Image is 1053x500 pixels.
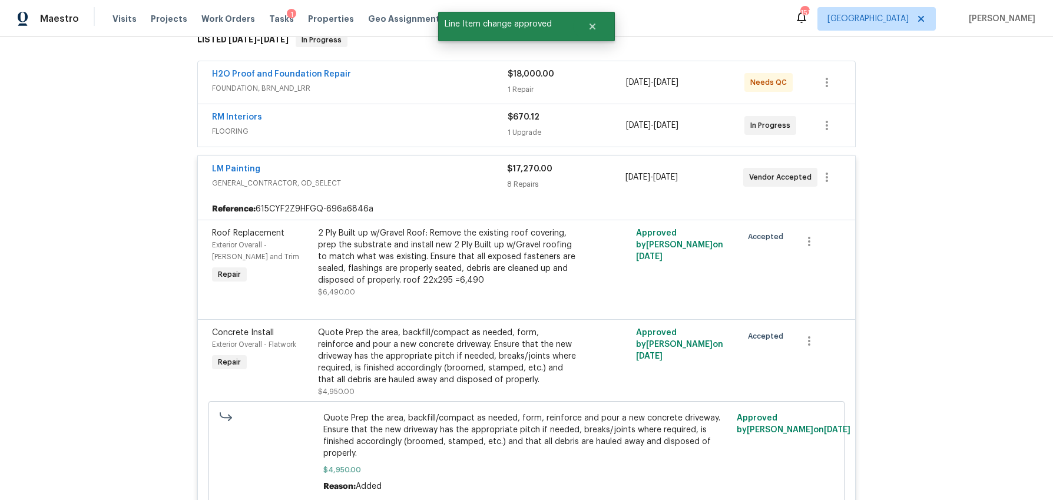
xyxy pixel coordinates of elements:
span: [GEOGRAPHIC_DATA] [827,13,909,25]
span: Repair [213,356,246,368]
span: Roof Replacement [212,229,284,237]
span: [DATE] [260,35,289,44]
span: Approved by [PERSON_NAME] on [737,414,850,434]
span: Accepted [748,231,788,243]
span: $18,000.00 [508,70,554,78]
span: - [625,171,678,183]
span: [DATE] [636,253,663,261]
div: 615CYF2Z9HFGQ-696a6846a [198,198,855,220]
span: In Progress [750,120,795,131]
div: 1 Upgrade [508,127,626,138]
div: 2 Ply Built up w/Gravel Roof: Remove the existing roof covering, prep the substrate and install n... [318,227,576,286]
div: Quote Prep the area, backfill/compact as needed, form, reinforce and pour a new concrete driveway... [318,327,576,386]
span: Exterior Overall - [PERSON_NAME] and Trim [212,241,299,260]
span: $670.12 [508,113,539,121]
h6: LISTED [197,33,289,47]
span: FLOORING [212,125,508,137]
span: Geo Assignments [368,13,445,25]
span: [DATE] [653,173,678,181]
span: [DATE] [626,78,651,87]
span: Visits [112,13,137,25]
div: 8 Repairs [507,178,625,190]
a: LM Painting [212,165,260,173]
span: Reason: [323,482,356,491]
span: [DATE] [654,121,678,130]
span: - [229,35,289,44]
span: $4,950.00 [323,464,730,476]
b: Reference: [212,203,256,215]
span: Needs QC [750,77,792,88]
span: [DATE] [824,426,850,434]
span: FOUNDATION, BRN_AND_LRR [212,82,508,94]
div: 1 [287,9,296,21]
span: Tasks [269,15,294,23]
span: [DATE] [626,121,651,130]
span: Maestro [40,13,79,25]
button: Close [573,15,612,38]
span: Properties [308,13,354,25]
div: 151 [800,7,809,19]
span: $17,270.00 [507,165,552,173]
span: Approved by [PERSON_NAME] on [636,229,723,261]
span: - [626,120,678,131]
a: RM Interiors [212,113,262,121]
span: Vendor Accepted [749,171,816,183]
span: [DATE] [654,78,678,87]
span: [DATE] [229,35,257,44]
span: In Progress [297,34,346,46]
span: [DATE] [636,352,663,360]
span: Work Orders [201,13,255,25]
span: Approved by [PERSON_NAME] on [636,329,723,360]
span: $6,490.00 [318,289,355,296]
span: Line Item change approved [438,12,573,37]
span: Projects [151,13,187,25]
span: Concrete Install [212,329,274,337]
span: [DATE] [625,173,650,181]
span: - [626,77,678,88]
span: Accepted [748,330,788,342]
span: Repair [213,269,246,280]
span: $4,950.00 [318,388,355,395]
a: H2O Proof and Foundation Repair [212,70,351,78]
div: 1 Repair [508,84,626,95]
span: GENERAL_CONTRACTOR, OD_SELECT [212,177,507,189]
span: Exterior Overall - Flatwork [212,341,296,348]
span: Quote Prep the area, backfill/compact as needed, form, reinforce and pour a new concrete driveway... [323,412,730,459]
span: [PERSON_NAME] [964,13,1035,25]
span: Added [356,482,382,491]
div: LISTED [DATE]-[DATE]In Progress [194,21,859,59]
